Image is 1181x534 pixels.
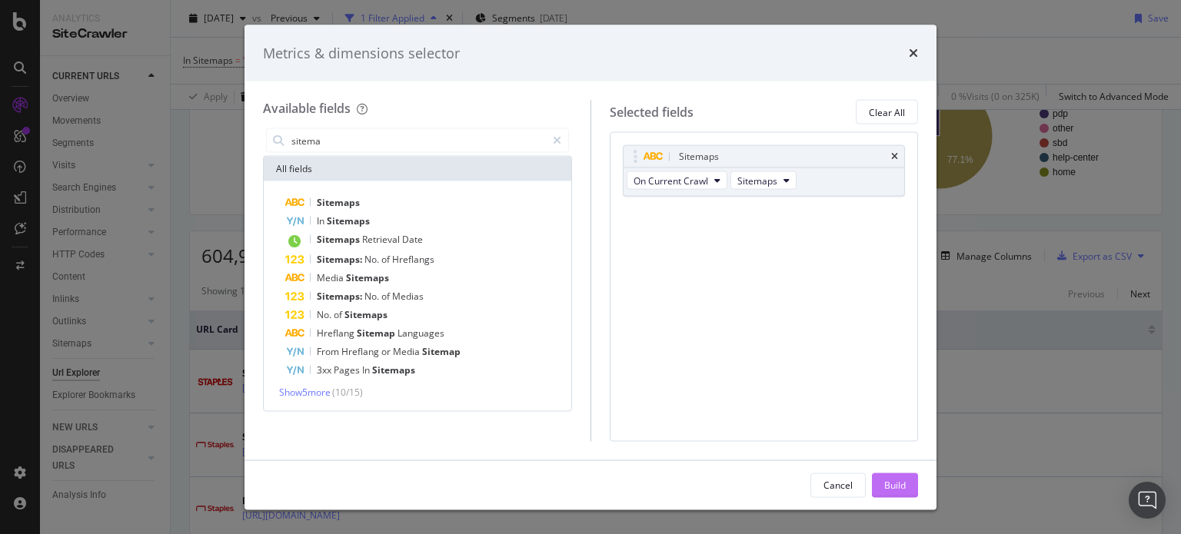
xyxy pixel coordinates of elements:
span: Sitemap [422,345,461,358]
div: Cancel [823,478,853,491]
span: No. [364,290,381,303]
div: times [909,43,918,63]
span: Media [317,271,346,284]
div: times [891,152,898,161]
span: In [317,214,327,227]
span: Sitemaps [317,196,360,209]
span: No. [317,308,334,321]
span: 3xx [317,363,334,376]
span: Retrieval [362,233,402,246]
div: modal [245,25,936,509]
div: SitemapstimesOn Current CrawlSitemaps [623,145,906,197]
div: Available fields [263,100,351,117]
span: Sitemaps [372,363,415,376]
input: Search by field name [290,129,546,152]
div: Sitemaps [679,149,719,164]
span: Media [393,345,422,358]
span: Sitemaps [737,174,777,187]
span: Languages [398,327,444,340]
span: Sitemaps: [317,290,364,303]
button: Clear All [856,100,918,124]
span: Show 5 more [279,386,331,399]
span: Medias [392,290,424,303]
span: of [381,290,392,303]
span: Sitemaps: [317,253,364,266]
button: Cancel [810,473,866,497]
span: of [381,253,392,266]
div: Open Intercom Messenger [1129,482,1166,519]
span: or [381,345,393,358]
div: Build [884,478,906,491]
button: Sitemaps [730,171,797,190]
button: On Current Crawl [627,171,727,190]
button: Build [872,473,918,497]
span: Sitemaps [317,233,362,246]
span: On Current Crawl [634,174,708,187]
span: Hreflang [341,345,381,358]
span: Date [402,233,423,246]
span: Sitemaps [346,271,389,284]
span: Hreflang [317,327,357,340]
div: Selected fields [610,103,694,121]
div: All fields [264,157,571,181]
span: Sitemaps [327,214,370,227]
span: Sitemaps [344,308,388,321]
span: ( 10 / 15 ) [332,386,363,399]
span: Sitemap [357,327,398,340]
span: Hreflangs [392,253,434,266]
span: No. [364,253,381,266]
div: Clear All [869,105,905,118]
span: In [362,363,372,376]
div: Metrics & dimensions selector [263,43,460,63]
span: Pages [334,363,362,376]
span: From [317,345,341,358]
span: of [334,308,344,321]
